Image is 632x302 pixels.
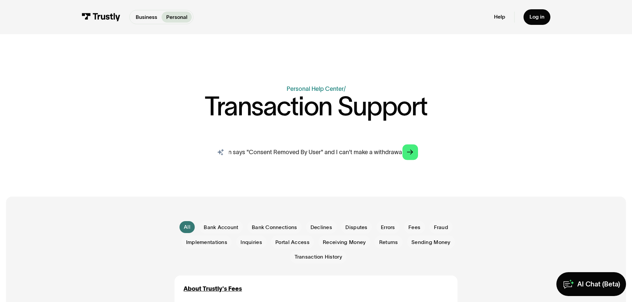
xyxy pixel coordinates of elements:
[295,253,342,261] span: Transaction History
[311,224,332,231] span: Declines
[252,224,297,231] span: Bank Connections
[408,224,420,231] span: Fees
[186,239,227,246] span: Implementations
[136,13,157,21] p: Business
[345,224,367,231] span: Disputes
[205,93,427,119] h1: Transaction Support
[344,86,346,92] div: /
[275,239,310,246] span: Portal Access
[577,280,620,288] div: AI Chat (Beta)
[179,221,195,233] a: All
[204,224,238,231] span: Bank Account
[166,13,187,21] p: Personal
[529,14,544,20] div: Log in
[208,140,424,164] input: search
[494,14,505,20] a: Help
[323,239,366,246] span: Receiving Money
[287,86,344,92] a: Personal Help Center
[381,224,395,231] span: Errors
[379,239,398,246] span: Returns
[241,239,262,246] span: Inquiries
[183,284,242,293] a: About Trustly's Fees
[184,223,190,231] div: All
[524,9,550,25] a: Log in
[434,224,448,231] span: Fraud
[175,220,457,264] form: Email Form
[208,140,424,164] form: Search
[82,13,120,21] img: Trustly Logo
[411,239,451,246] span: Sending Money
[162,12,192,23] a: Personal
[131,12,162,23] a: Business
[556,272,626,296] a: AI Chat (Beta)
